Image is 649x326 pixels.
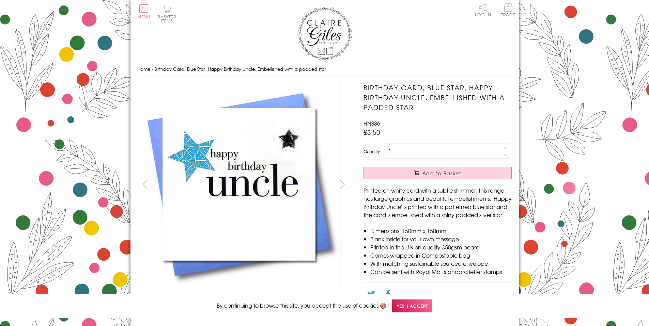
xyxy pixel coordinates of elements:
li: Comes wrapped in Compostable bag [370,251,512,259]
button: next [335,177,350,192]
h1: Birthday Card, Blue Star, Happy Birthday Uncle, Embellished with a padded star [364,83,512,112]
img: Claire Giles Greetings Cards [297,7,352,61]
img: Birthday Card, Blue Star, Happy Birthday Uncle, Embellished with a padded star [350,83,554,287]
span: 0 items [161,14,176,24]
span: Add to Basket [422,170,461,177]
button: prev [137,177,153,192]
button: Basket0 items [158,5,176,23]
span: Birthday Card, Blue Star, Happy Birthday Uncle, Embellished with a padded star [154,66,326,72]
span: Trade [501,3,515,17]
label: Quantity [364,148,380,154]
img: Birthday Card, Blue Star, Happy Birthday Uncle, Embellished with a padded star [137,83,341,287]
span: £3.50 [364,127,380,137]
span: HNS86 [364,119,380,127]
button: Menu [137,4,151,19]
nav: breadcrumbs [137,62,512,76]
li: Can be sent with Royal Mail standard letter stamps [370,267,512,276]
a: Trade [501,3,515,18]
p: Printed on white card with a subtle shimmer, this range has large graphics and beautiful embellis... [364,186,512,219]
span: Menu [137,14,151,20]
li: Dimensions: 150mm x 150mm [370,227,512,235]
span: › [152,66,153,72]
li: With matching sustainable sourced envelope [370,259,512,267]
a: Home [137,66,150,72]
li: Printed in the U.K on quality 350gsm board [370,243,512,251]
button: Add to Basket [364,167,512,179]
span: Yes, I accept [392,299,432,313]
a: Log In [475,3,491,17]
li: Blank inside for your own message [370,235,512,243]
